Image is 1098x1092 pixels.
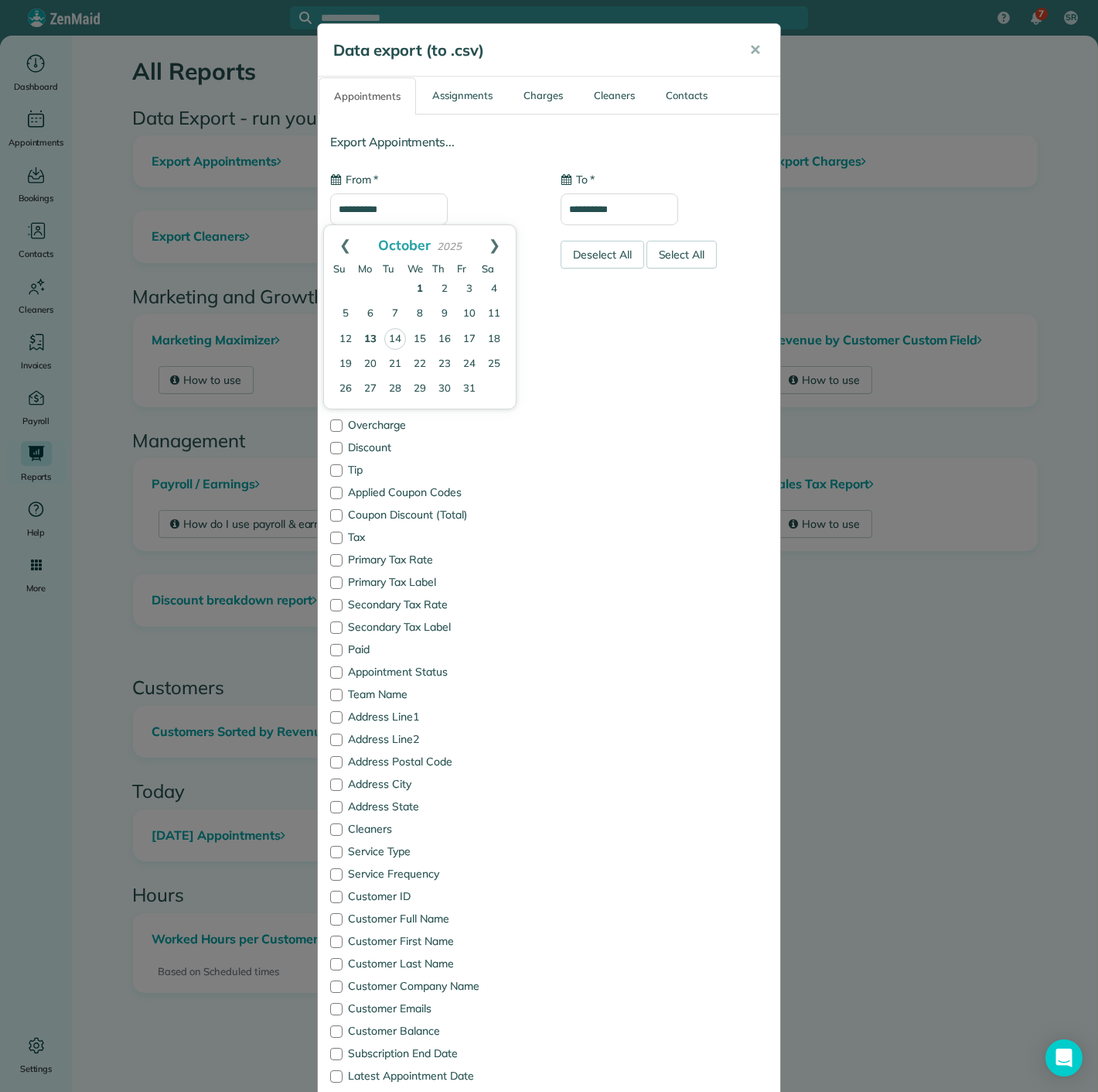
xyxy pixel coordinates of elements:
[482,352,506,377] a: 25
[749,41,761,59] span: ✕
[330,1025,537,1036] label: Customer Balance
[330,689,537,700] label: Team Name
[333,377,358,402] a: 26
[509,77,578,114] a: Charges
[330,981,537,991] label: Customer Company Name
[330,442,537,453] label: Discount
[561,172,595,187] label: To
[330,509,537,520] label: Coupon Discount (Total)
[437,240,462,252] span: 2025
[330,644,537,655] label: Paid
[330,532,537,543] label: Tax
[407,352,432,377] a: 22
[330,621,537,632] label: Secondary Tax Label
[384,328,406,350] a: 14
[407,377,432,402] a: 29
[482,327,506,352] a: 18
[383,377,407,402] a: 28
[646,241,718,269] div: Select All
[330,487,537,498] label: Applied Coupon Codes
[330,756,537,767] label: Address Postal Code
[457,327,482,352] a: 17
[330,868,537,879] label: Service Frequency
[330,823,537,834] label: Cleaners
[330,936,537,947] label: Customer First Name
[330,577,537,587] label: Primary Tax Label
[432,262,445,275] span: Thursday
[383,352,407,377] a: 21
[407,327,432,352] a: 15
[432,302,457,327] a: 9
[457,302,482,327] a: 10
[473,225,516,264] a: Next
[333,327,358,352] a: 12
[457,262,466,275] span: Friday
[324,225,367,264] a: Prev
[330,846,537,857] label: Service Type
[561,241,644,269] div: Deselect All
[383,302,407,327] a: 7
[330,958,537,969] label: Customer Last Name
[432,327,457,352] a: 16
[330,599,537,610] label: Secondary Tax Rate
[333,302,358,327] a: 5
[407,302,432,327] a: 8
[330,666,537,677] label: Appointment Status
[330,891,537,902] label: Customer ID
[383,262,394,275] span: Tuesday
[330,711,537,722] label: Address Line1
[333,262,346,275] span: Sunday
[358,377,383,402] a: 27
[319,77,416,115] a: Appointments
[330,779,537,789] label: Address City
[579,77,650,114] a: Cleaners
[1045,1039,1083,1077] div: Open Intercom Messenger
[330,135,768,149] h4: Export Appointments...
[457,277,482,302] a: 3
[330,734,537,745] label: Address Line2
[358,302,383,327] a: 6
[407,277,432,302] a: 1
[432,352,457,377] a: 23
[457,352,482,377] a: 24
[330,419,537,430] label: Overcharge
[330,1070,537,1081] label: Latest Appointment Date
[482,262,494,275] span: Saturday
[482,302,506,327] a: 11
[378,236,431,253] span: October
[333,352,358,377] a: 19
[358,327,383,352] a: 13
[330,801,537,812] label: Address State
[407,262,423,275] span: Wednesday
[330,464,537,475] label: Tip
[482,277,506,302] a: 4
[358,262,372,275] span: Monday
[330,1048,537,1059] label: Subscription End Date
[330,1003,537,1014] label: Customer Emails
[432,377,457,402] a: 30
[418,77,507,114] a: Assignments
[457,377,482,402] a: 31
[330,913,537,924] label: Customer Full Name
[651,77,722,114] a: Contacts
[358,352,383,377] a: 20
[330,554,537,565] label: Primary Tax Rate
[333,39,728,61] h5: Data export (to .csv)
[330,172,378,187] label: From
[432,277,457,302] a: 2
